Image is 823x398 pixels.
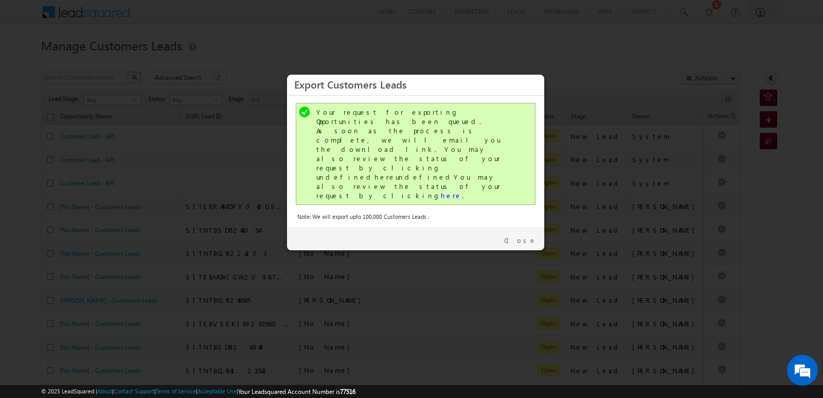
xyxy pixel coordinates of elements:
[97,388,112,394] a: About
[294,75,537,93] h3: Export Customers Leads
[316,108,517,200] div: Your request for exporting Opportunities has been queued. As soon as the process is complete, we ...
[41,387,355,396] span: © 2025 LeadSquared | | | | |
[114,388,154,394] a: Contact Support
[504,236,536,245] a: Close
[156,388,196,394] a: Terms of Service
[340,388,355,395] span: 77516
[441,191,462,200] a: here
[198,388,237,394] a: Acceptable Use
[297,212,534,221] div: Note: We will export upto 100,000 Customers Leads .
[238,388,355,395] span: Your Leadsquared Account Number is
